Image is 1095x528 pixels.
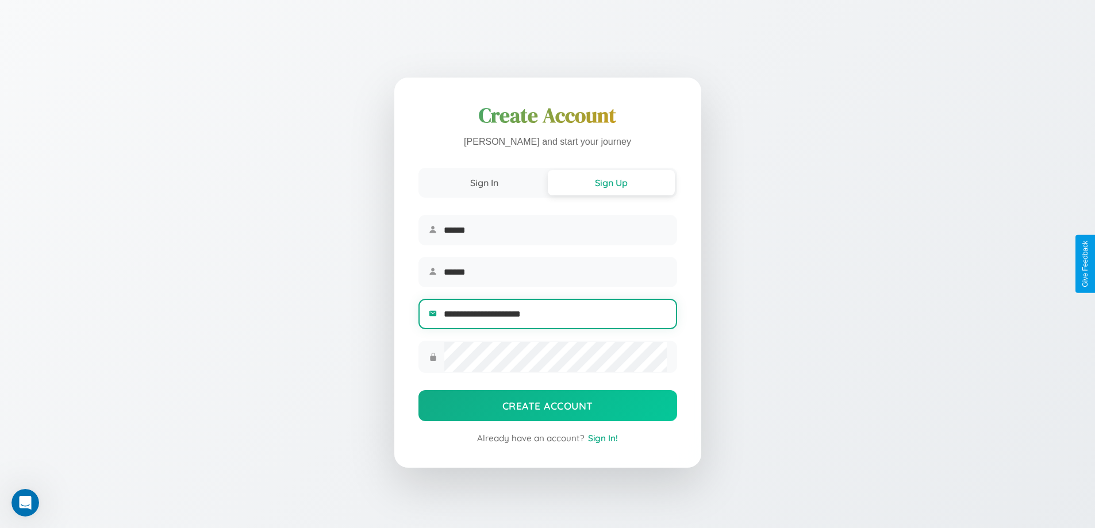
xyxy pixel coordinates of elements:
[548,170,675,195] button: Sign Up
[11,489,39,517] iframe: Intercom live chat
[418,102,677,129] h1: Create Account
[1081,241,1089,287] div: Give Feedback
[418,390,677,421] button: Create Account
[418,134,677,151] p: [PERSON_NAME] and start your journey
[418,433,677,444] div: Already have an account?
[588,433,618,444] span: Sign In!
[421,170,548,195] button: Sign In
